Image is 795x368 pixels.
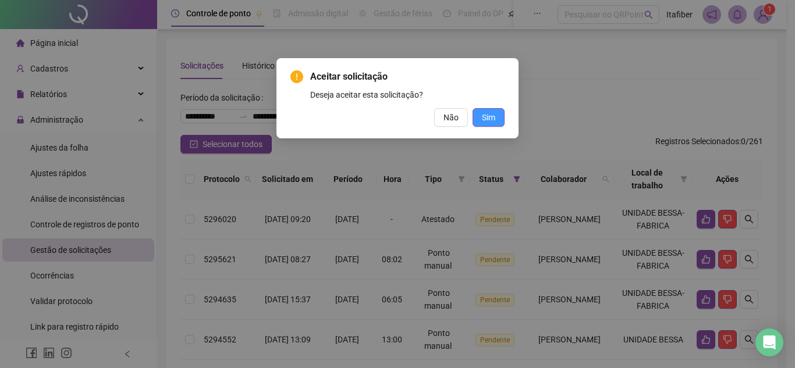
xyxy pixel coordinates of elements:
[482,111,495,124] span: Sim
[473,108,505,127] button: Sim
[434,108,468,127] button: Não
[310,88,505,101] div: Deseja aceitar esta solicitação?
[310,70,505,84] span: Aceitar solicitação
[290,70,303,83] span: exclamation-circle
[755,328,783,356] div: Open Intercom Messenger
[443,111,459,124] span: Não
